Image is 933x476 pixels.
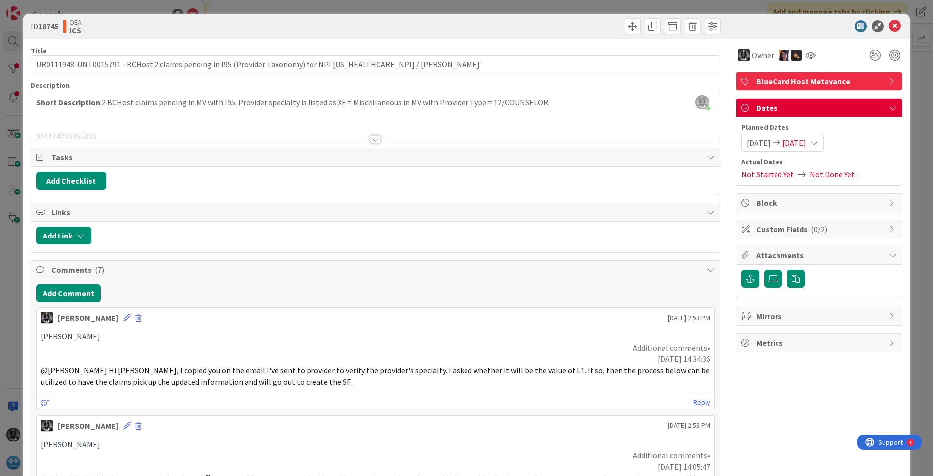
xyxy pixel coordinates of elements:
strong: Short Description [36,97,100,107]
img: TC [779,50,790,61]
div: 1 [52,4,54,12]
button: Add Checklist [36,172,106,190]
span: Support [21,1,45,13]
span: [PERSON_NAME] [41,331,100,341]
div: [PERSON_NAME] [58,420,118,432]
img: KG [41,420,53,432]
span: Actual Dates [741,157,897,167]
span: Not Started Yet [741,168,794,180]
img: KG [738,49,750,61]
div: [PERSON_NAME] [58,312,118,324]
span: Block [756,197,884,209]
span: Tasks [51,151,702,163]
span: [DATE] [782,137,806,149]
span: Mirrors [756,310,884,322]
span: BlueCard Host Metavance [756,75,884,87]
b: 18745 [38,21,58,31]
span: ( 0/2 ) [811,224,827,234]
span: Owner [752,49,774,61]
span: Comments [51,264,702,276]
img: ddRgQ3yRm5LdI1ED0PslnJbT72KgN0Tb.jfif [695,95,709,109]
span: ID [31,20,58,32]
span: Description [31,81,70,90]
img: ZB [791,50,802,61]
img: KG [41,312,53,324]
span: Dates [756,102,884,114]
b: ICS [69,26,82,34]
span: [DATE] 14:05:47 [658,462,710,472]
span: Additional comments• [633,343,710,353]
span: [PERSON_NAME] [41,439,100,449]
a: Reply [693,396,710,409]
label: Title [31,46,47,55]
span: ( 7 ) [95,265,104,275]
span: [DATE] 2:53 PM [668,313,710,323]
span: [DATE] 2:53 PM [668,420,710,431]
span: Metrics [756,337,884,349]
span: @[PERSON_NAME] Hi [PERSON_NAME], I copied you on the email I've sent to provider to verify the pr... [41,365,711,387]
p: :2 BCHost claims pending in MV with I95. Provider specialty is listed as XF = Miscellaneous in MV... [36,97,715,108]
button: Add Comment [36,284,101,302]
input: type card name here... [31,55,720,73]
button: Add Link [36,227,91,244]
span: Custom Fields [756,223,884,235]
span: Additional comments• [633,450,710,460]
span: [DATE] [747,137,771,149]
span: Not Done Yet [810,168,855,180]
span: Attachments [756,249,884,261]
span: Links [51,206,702,218]
span: [DATE] 14:34:36 [658,354,710,364]
span: OEA [69,18,82,26]
span: Planned Dates [741,122,897,133]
